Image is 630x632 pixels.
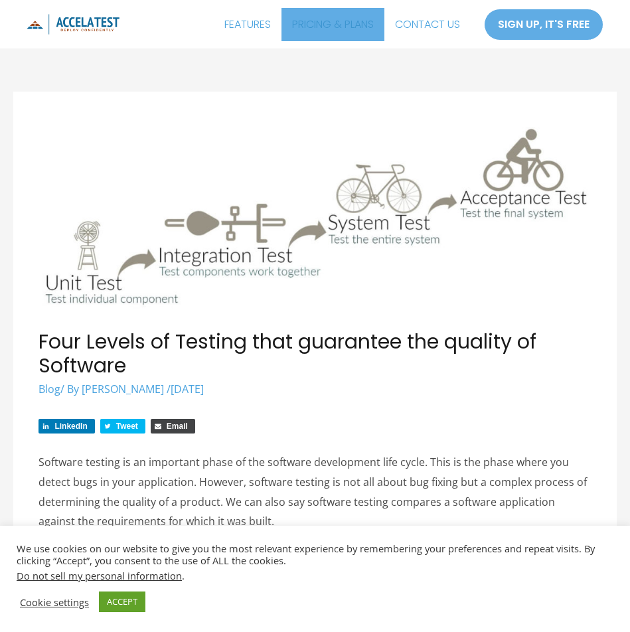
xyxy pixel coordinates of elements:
span: [DATE] [171,382,204,396]
a: Share on LinkedIn [39,419,94,434]
a: Blog [39,382,60,396]
a: Share on Twitter [100,419,145,434]
a: Do not sell my personal information [17,569,182,582]
span: LinkedIn [54,422,87,431]
span: [PERSON_NAME] [82,382,164,396]
a: Cookie settings [20,596,89,608]
a: PRICING & PLANS [281,8,384,41]
nav: Site Navigation [214,8,471,41]
div: . [17,570,613,582]
a: [PERSON_NAME] [82,382,167,396]
a: FEATURES [214,8,281,41]
a: CONTACT US [384,8,471,41]
a: Share via Email [151,419,195,434]
span: Email [167,422,188,431]
img: The Four Levels of Software Testing: Unit Test, Integration Test, System Test, Acceptance Test [39,127,591,309]
span: Tweet [116,422,138,431]
a: SIGN UP, IT'S FREE [484,9,603,40]
img: icon [27,14,119,35]
div: We use cookies on our website to give you the most relevant experience by remembering your prefer... [17,542,613,582]
a: ACCEPT [99,592,145,612]
div: / By / [39,382,591,397]
span: Software testing is an important phase of the software development life cycle. This is the phase ... [39,455,587,528]
h1: Four Levels of Testing that guarantee the quality of Software [39,330,591,378]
